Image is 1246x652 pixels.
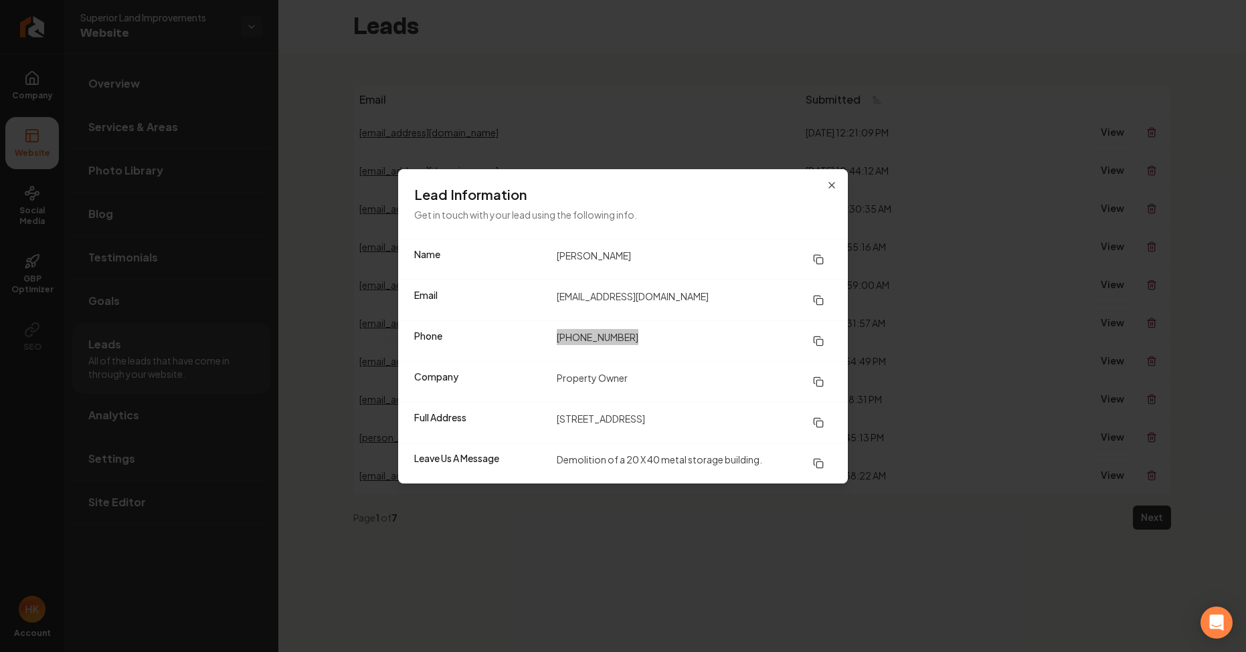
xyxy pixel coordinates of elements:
[414,411,546,435] dt: Full Address
[414,370,546,394] dt: Company
[414,185,832,204] h3: Lead Information
[414,329,546,353] dt: Phone
[557,451,832,475] dd: Demolition of a 20 X 40 metal storage building.
[414,288,546,312] dt: Email
[414,247,546,271] dt: Name
[414,451,546,475] dt: Leave Us A Message
[557,411,832,435] dd: [STREET_ADDRESS]
[557,370,832,394] dd: Property Owner
[557,288,832,312] dd: [EMAIL_ADDRESS][DOMAIN_NAME]
[414,207,832,223] p: Get in touch with your lead using the following info.
[557,247,832,271] dd: [PERSON_NAME]
[557,329,832,353] dd: [PHONE_NUMBER]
